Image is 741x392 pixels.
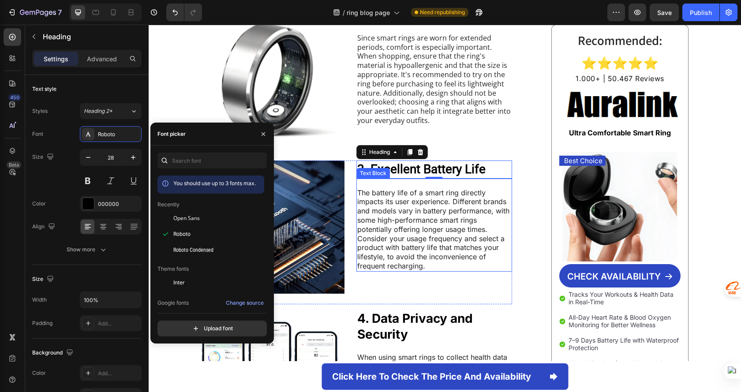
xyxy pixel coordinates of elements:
div: Styles [32,107,48,115]
button: Heading 2* [80,103,142,119]
span: Save [657,9,672,16]
div: Roboto [98,131,139,138]
p: CHECK AVAILABILITY [419,246,512,258]
div: Heading [219,123,243,131]
button: Save [650,4,679,21]
span: Inter [173,279,185,287]
span: Open Sans [173,214,200,222]
div: Upload font [191,324,233,333]
p: Best Choice [415,131,454,140]
span: You should use up to 3 fonts max. [173,180,256,187]
span: All-Day Heart Rate & Blood Oxygen Monitoring for Better Wellness [420,289,522,304]
div: Size [32,151,56,163]
p: Click here to check the price and availability [183,344,382,360]
div: Width [32,296,47,304]
button: Upload font [157,321,267,336]
div: Add... [98,320,139,328]
div: Change source [226,299,264,307]
span: Tracks Your Workouts & Health Data in Real-Time [420,266,525,281]
div: Font picker [157,130,186,138]
span: 1.000+ | 50.467 Reviews [427,49,516,58]
p: Google fonts [157,299,189,307]
a: Click here to check the price and availability [173,339,419,365]
p: The battery life of a smart ring directly impacts its user experience. Different brands and model... [209,164,363,246]
div: Size [32,273,56,285]
button: Change source [225,298,264,308]
span: / [343,8,345,17]
strong: 4. Data Privacy and Security [209,286,324,317]
strong: Ultra Comfortable Smart Ring [420,104,522,112]
button: Publish [682,4,719,21]
div: Background [32,347,75,359]
button: Show more [32,242,142,258]
img: gempages_580590206961320531-f506061f-8e36-452f-a8e1-4ee11ef3c56b.png [41,136,196,269]
div: Padding [32,319,52,327]
div: Undo/Redo [166,4,202,21]
img: gempages_580590206961320531-68bad53e-bf24-46a3-b13e-6abe338d8447.png [411,60,532,97]
p: Heading [43,31,138,42]
div: Text Block [210,145,240,153]
span: Roboto [173,230,191,238]
span: Cloud-Like Comfort & Lightweight Material [420,335,518,350]
p: Recently [157,201,180,209]
strong: Recommended: [429,7,514,25]
div: Color [32,200,46,208]
img: gempages_580590206961320531-967f5342-e061-4a0a-b91d-666d0596c9eb.png [414,124,529,239]
input: Search font [157,153,267,168]
div: Beta [7,161,21,168]
div: Font [32,130,43,138]
button: 7 [4,4,66,21]
p: ⭐⭐⭐⭐⭐ [412,30,531,47]
span: Roboto Condensed [173,246,213,254]
div: Align [32,221,57,233]
p: Advanced [87,54,117,63]
div: 000000 [98,200,139,208]
span: Heading 2* [84,107,112,115]
div: Publish [690,8,712,17]
p: Theme fonts [157,265,189,273]
a: CHECK AVAILABILITY [411,239,532,263]
div: Add... [98,370,139,377]
input: Auto [80,292,141,308]
p: Settings [44,54,68,63]
span: ring blog page [347,8,390,17]
div: 450 [8,94,21,101]
div: Text style [32,85,56,93]
div: Color [32,369,46,377]
iframe: Design area [149,25,741,392]
p: 7 [58,7,62,18]
span: 7–9 Days Battery Life with Waterproof Protection [420,312,530,327]
div: Show more [67,245,108,254]
p: Since smart rings are worn for extended periods, comfort is especially important. When shopping, ... [209,9,363,101]
span: Need republishing [420,8,465,16]
strong: 3. Excellent Battery Life [209,137,337,152]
